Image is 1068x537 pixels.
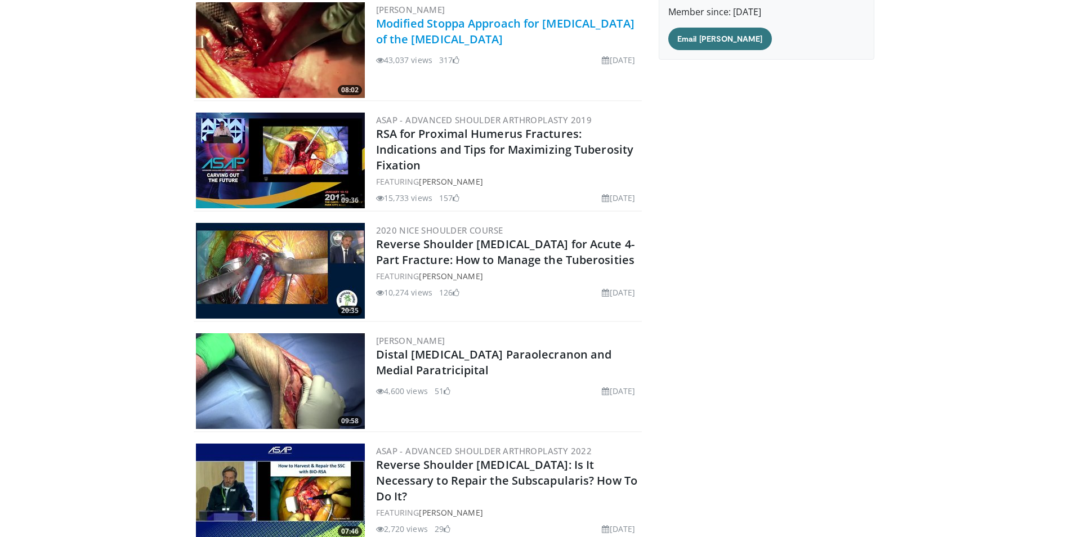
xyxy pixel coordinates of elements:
a: ASAP - Advanced Shoulder ArthroPlasty 2022 [376,445,592,457]
a: 20:35 [196,223,365,319]
li: [DATE] [602,385,635,397]
div: FEATURING [376,270,640,282]
li: 15,733 views [376,192,432,204]
a: Reverse Shoulder [MEDICAL_DATA]: Is It Necessary to Repair the Subscapularis? How To Do It? [376,457,638,504]
a: ASAP - Advanced Shoulder ArthroPlasty 2019 [376,114,592,126]
li: 157 [439,192,459,204]
img: bf94998b-498d-4010-9aae-f9379e869519.300x170_q85_crop-smart_upscale.jpg [196,333,365,429]
a: 2020 Nice Shoulder Course [376,225,503,236]
span: 20:35 [338,306,362,316]
li: [DATE] [602,192,635,204]
li: 29 [435,523,450,535]
a: 09:36 [196,113,365,208]
a: [PERSON_NAME] [419,176,482,187]
a: [PERSON_NAME] [419,507,482,518]
img: f986402b-3e48-401f-842a-2c1fdc6edc35.300x170_q85_crop-smart_upscale.jpg [196,223,365,319]
a: [PERSON_NAME] [419,271,482,281]
li: 4,600 views [376,385,428,397]
a: Distal [MEDICAL_DATA] Paraolecranon and Medial Paratricipital [376,347,612,378]
div: FEATURING [376,176,640,187]
li: 317 [439,54,459,66]
a: [PERSON_NAME] [376,335,445,346]
a: 09:58 [196,333,365,429]
li: [DATE] [602,54,635,66]
img: f3295678-8bed-4037-ac70-87846832ee0b.300x170_q85_crop-smart_upscale.jpg [196,2,365,98]
li: [DATE] [602,287,635,298]
li: 126 [439,287,459,298]
a: Modified Stoppa Approach for [MEDICAL_DATA] of the [MEDICAL_DATA] [376,16,634,47]
img: 53f6b3b0-db1e-40d0-a70b-6c1023c58e52.300x170_q85_crop-smart_upscale.jpg [196,113,365,208]
span: 08:02 [338,85,362,95]
span: 07:46 [338,526,362,536]
span: 09:58 [338,416,362,426]
p: Member since: [DATE] [668,5,865,19]
div: FEATURING [376,507,640,518]
span: 09:36 [338,195,362,205]
a: [PERSON_NAME] [376,4,445,15]
a: 08:02 [196,2,365,98]
li: 10,274 views [376,287,432,298]
li: [DATE] [602,523,635,535]
li: 2,720 views [376,523,428,535]
a: Email [PERSON_NAME] [668,28,771,50]
li: 51 [435,385,450,397]
a: Reverse Shoulder [MEDICAL_DATA] for Acute 4-Part Fracture: How to Manage the Tuberosities [376,236,635,267]
li: 43,037 views [376,54,432,66]
a: RSA for Proximal Humerus Fractures: Indications and Tips for Maximizing Tuberosity Fixation [376,126,634,173]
